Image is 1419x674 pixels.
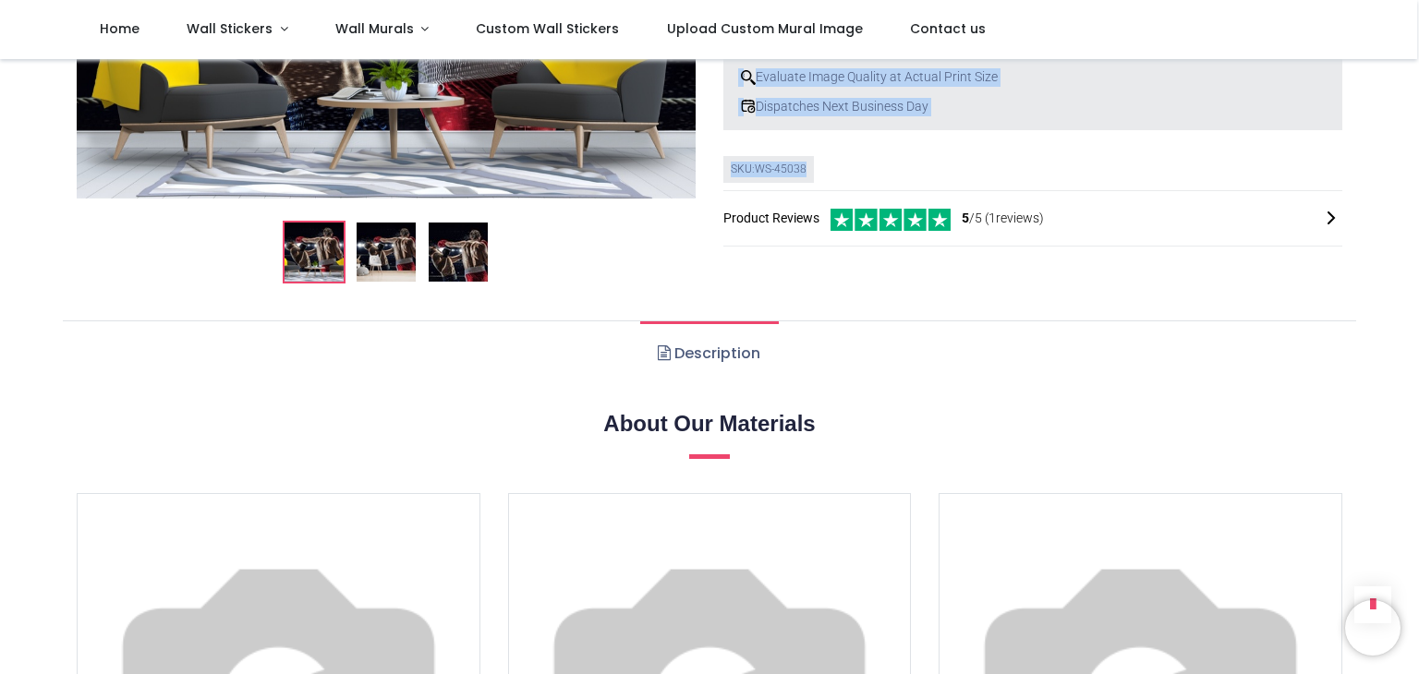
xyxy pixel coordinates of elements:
[640,321,778,386] a: Description
[357,223,416,282] img: WS-45038-02
[962,211,969,225] span: 5
[1345,600,1401,656] iframe: Brevo live chat
[723,206,1342,231] div: Product Reviews
[187,19,273,38] span: Wall Stickers
[723,156,814,183] div: SKU: WS-45038
[476,19,619,38] span: Custom Wall Stickers
[429,223,488,282] img: WS-45038-03
[738,98,1328,116] div: Dispatches Next Business Day
[738,68,1328,87] div: Evaluate Image Quality at Actual Print Size
[910,19,986,38] span: Contact us
[667,19,863,38] span: Upload Custom Mural Image
[335,19,414,38] span: Wall Murals
[962,210,1044,228] span: /5 ( 1 reviews)
[100,19,139,38] span: Home
[77,408,1342,439] h2: About Our Materials
[285,223,344,282] img: Boxing Fight Wall Mural Wallpaper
